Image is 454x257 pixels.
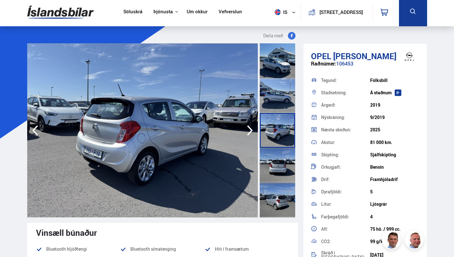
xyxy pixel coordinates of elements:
div: 75 hö. / 999 cc. [370,227,419,232]
div: Fólksbíll [370,78,419,83]
a: Um okkur [187,9,208,16]
div: Litur: [321,202,370,206]
div: 9/2019 [370,115,419,120]
div: Bensín [370,165,419,170]
span: Raðnúmer: [311,60,336,67]
div: Staðsetning: [321,91,370,95]
div: Akstur: [321,140,370,145]
div: Nýskráning: [321,115,370,120]
div: Á staðnum [370,90,419,95]
img: 3376889.jpeg [27,43,258,217]
div: Drif: [321,177,370,182]
img: FbJEzSuNWCJXmdc-.webp [383,231,402,250]
button: Open LiveChat chat widget [5,3,24,22]
li: Bluetooth hljóðtengi [36,245,121,253]
div: Árgerð: [321,103,370,107]
span: is [272,9,288,15]
button: [STREET_ADDRESS] [318,9,364,15]
span: Deila með: [263,32,284,40]
button: Þjónusta [153,9,173,15]
div: 5 [370,189,419,194]
div: Dyrafjöldi: [321,190,370,194]
img: brand logo [397,47,422,66]
div: Sjálfskipting [370,152,419,157]
div: Tegund: [321,78,370,83]
span: Opel [311,50,331,62]
div: Farþegafjöldi: [321,215,370,219]
div: CO2: [321,239,370,244]
div: Framhjóladrif [370,177,419,182]
a: [STREET_ADDRESS] [304,3,369,21]
div: Ljósgrár [370,202,419,207]
div: Skipting: [321,153,370,157]
div: Orkugjafi: [321,165,370,169]
div: Afl: [321,227,370,231]
div: 106453 [311,61,419,73]
div: Næsta skoðun: [321,128,370,132]
div: 4 [370,214,419,219]
a: Söluskrá [123,9,142,16]
button: is [272,3,301,22]
div: Vinsæll búnaður [36,228,289,237]
div: 2019 [370,103,419,108]
li: Hiti í framsætum [205,245,289,253]
a: Vefverslun [219,9,242,16]
img: svg+xml;base64,PHN2ZyB4bWxucz0iaHR0cDovL3d3dy53My5vcmcvMjAwMC9zdmciIHdpZHRoPSI1MTIiIGhlaWdodD0iNT... [275,9,281,15]
img: siFngHWaQ9KaOqBr.png [406,231,425,250]
span: [PERSON_NAME] [333,50,396,62]
div: 2025 [370,127,419,132]
li: Bluetooth símatenging [120,245,205,253]
img: G0Ugv5HjCgRt.svg [27,2,94,22]
div: 81 000 km. [370,140,419,145]
button: Deila með: [261,32,298,40]
div: 99 g/km [370,239,419,244]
